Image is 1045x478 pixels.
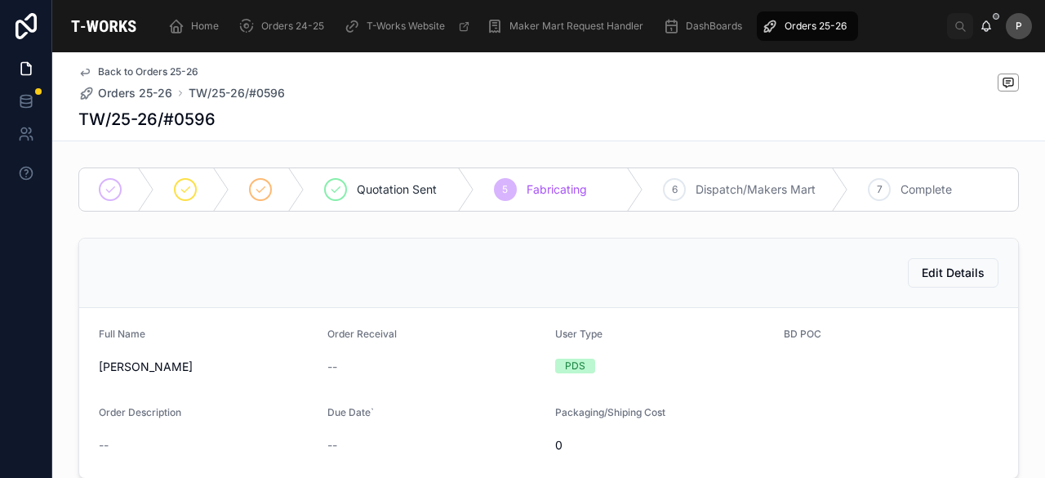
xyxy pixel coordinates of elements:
span: Order Description [99,406,181,418]
span: Edit Details [922,265,985,281]
span: P [1016,20,1022,33]
span: BD POC [784,328,821,340]
a: Orders 25-26 [78,85,172,101]
a: Maker Mart Request Handler [482,11,655,41]
div: scrollable content [155,8,947,44]
a: DashBoards [658,11,754,41]
span: Quotation Sent [357,181,437,198]
span: Orders 25-26 [785,20,847,33]
span: Due Date` [327,406,374,418]
span: -- [327,437,337,453]
span: Back to Orders 25-26 [98,65,198,78]
a: Orders 25-26 [757,11,858,41]
span: 0 [555,437,771,453]
h1: TW/25-26/#0596 [78,108,216,131]
span: 6 [672,183,678,196]
a: T-Works Website [339,11,478,41]
span: DashBoards [686,20,742,33]
span: Fabricating [527,181,587,198]
span: [PERSON_NAME] [99,359,314,375]
span: Orders 25-26 [98,85,172,101]
span: Dispatch/Makers Mart [696,181,816,198]
span: Complete [900,181,952,198]
span: Home [191,20,219,33]
span: -- [327,359,337,375]
span: T-Works Website [367,20,445,33]
span: 7 [877,183,883,196]
span: 5 [502,183,508,196]
a: Home [163,11,230,41]
span: Order Receival [327,328,397,340]
a: Orders 24-25 [233,11,336,41]
a: Back to Orders 25-26 [78,65,198,78]
span: -- [99,437,109,453]
span: Maker Mart Request Handler [509,20,643,33]
span: User Type [555,328,603,340]
a: TW/25-26/#0596 [189,85,285,101]
span: Full Name [99,328,145,340]
span: Orders 24-25 [261,20,324,33]
button: Edit Details [908,258,998,288]
span: Packaging/Shiping Cost [555,406,665,418]
div: PDS [565,359,585,373]
img: App logo [65,13,142,39]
